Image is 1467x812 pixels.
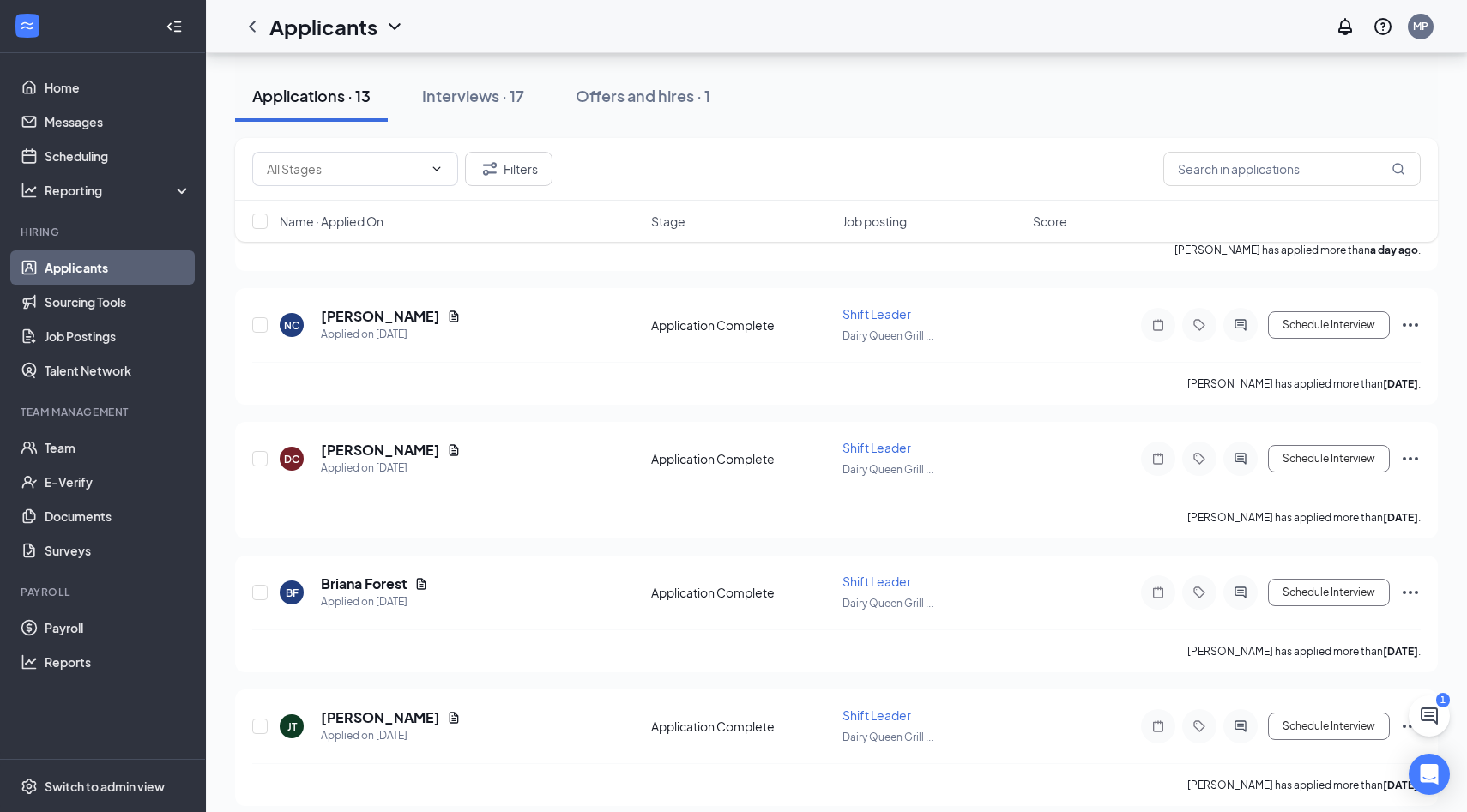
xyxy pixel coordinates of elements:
[651,584,832,601] div: Application Complete
[267,159,423,178] input: All Stages
[1409,754,1450,795] div: Open Intercom Messenger
[1268,713,1390,740] button: Schedule Interview
[321,593,428,611] div: Applied on [DATE]
[21,778,38,795] svg: Settings
[1148,719,1168,733] svg: Note
[19,17,36,34] svg: WorkstreamLogo
[321,574,407,593] h5: Briana Forest
[1383,779,1418,791] b: [DATE]
[447,443,461,457] svg: Document
[651,316,832,334] div: Application Complete
[447,310,461,323] svg: Document
[842,306,911,322] span: Shift Leader
[842,731,933,743] span: Dairy Queen Grill ...
[1230,318,1251,332] svg: ActiveChat
[1187,778,1421,792] p: [PERSON_NAME] has applied more than .
[45,499,191,533] a: Documents
[1148,318,1168,332] svg: Note
[1268,311,1390,339] button: Schedule Interview
[1189,586,1210,599] svg: Tag
[45,319,191,353] a: Job Postings
[21,225,188,239] div: Hiring
[1230,719,1251,733] svg: ActiveChat
[45,182,192,199] div: Reporting
[45,645,191,679] a: Reports
[321,727,461,744] div: Applied on [DATE]
[45,533,191,568] a: Surveys
[321,307,440,326] h5: [PERSON_NAME]
[280,213,383,230] span: Name · Applied On
[45,250,191,285] a: Applicants
[1409,695,1450,737] button: ChatActive
[269,12,377,41] h1: Applicants
[45,430,191,465] a: Team
[286,586,299,600] div: BF
[1383,645,1418,658] b: [DATE]
[1335,16,1355,37] svg: Notifications
[1187,510,1421,525] p: [PERSON_NAME] has applied more than .
[1189,318,1210,332] svg: Tag
[321,708,440,727] h5: [PERSON_NAME]
[21,182,38,199] svg: Analysis
[1148,452,1168,466] svg: Note
[45,285,191,319] a: Sourcing Tools
[1436,693,1450,707] div: 1
[166,18,183,35] svg: Collapse
[284,318,299,333] div: NC
[1268,579,1390,606] button: Schedule Interview
[321,441,440,460] h5: [PERSON_NAME]
[1419,706,1440,726] svg: ChatActive
[1187,644,1421,659] p: [PERSON_NAME] has applied more than .
[284,452,299,466] div: DC
[430,162,444,176] svg: ChevronDown
[842,574,911,589] span: Shift Leader
[21,405,188,419] div: Team Management
[1163,152,1421,186] input: Search in applications
[45,139,191,173] a: Scheduling
[651,213,685,230] span: Stage
[842,463,933,476] span: Dairy Queen Grill ...
[1400,448,1421,469] svg: Ellipses
[1413,19,1428,33] div: MP
[1268,445,1390,472] button: Schedule Interview
[480,159,500,179] svg: Filter
[1148,586,1168,599] svg: Note
[287,719,297,734] div: JT
[1383,377,1418,390] b: [DATE]
[1400,315,1421,335] svg: Ellipses
[1189,452,1210,466] svg: Tag
[422,85,524,106] div: Interviews · 17
[1383,511,1418,524] b: [DATE]
[384,16,405,37] svg: ChevronDown
[1392,162,1405,176] svg: MagnifyingGlass
[576,85,710,106] div: Offers and hires · 1
[45,611,191,645] a: Payroll
[447,711,461,725] svg: Document
[651,718,832,735] div: Application Complete
[1400,716,1421,737] svg: Ellipses
[1230,452,1251,466] svg: ActiveChat
[1187,376,1421,391] p: [PERSON_NAME] has applied more than .
[414,577,428,591] svg: Document
[45,70,191,105] a: Home
[842,213,907,230] span: Job posting
[842,707,911,723] span: Shift Leader
[842,440,911,455] span: Shift Leader
[1189,719,1210,733] svg: Tag
[45,465,191,499] a: E-Verify
[465,152,552,186] button: Filter Filters
[1373,16,1393,37] svg: QuestionInfo
[45,778,165,795] div: Switch to admin view
[321,460,461,477] div: Applied on [DATE]
[842,329,933,342] span: Dairy Queen Grill ...
[242,16,263,37] a: ChevronLeft
[45,105,191,139] a: Messages
[842,597,933,610] span: Dairy Queen Grill ...
[321,326,461,343] div: Applied on [DATE]
[1400,582,1421,603] svg: Ellipses
[651,450,832,467] div: Application Complete
[252,85,371,106] div: Applications · 13
[1230,586,1251,599] svg: ActiveChat
[45,353,191,388] a: Talent Network
[1033,213,1067,230] span: Score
